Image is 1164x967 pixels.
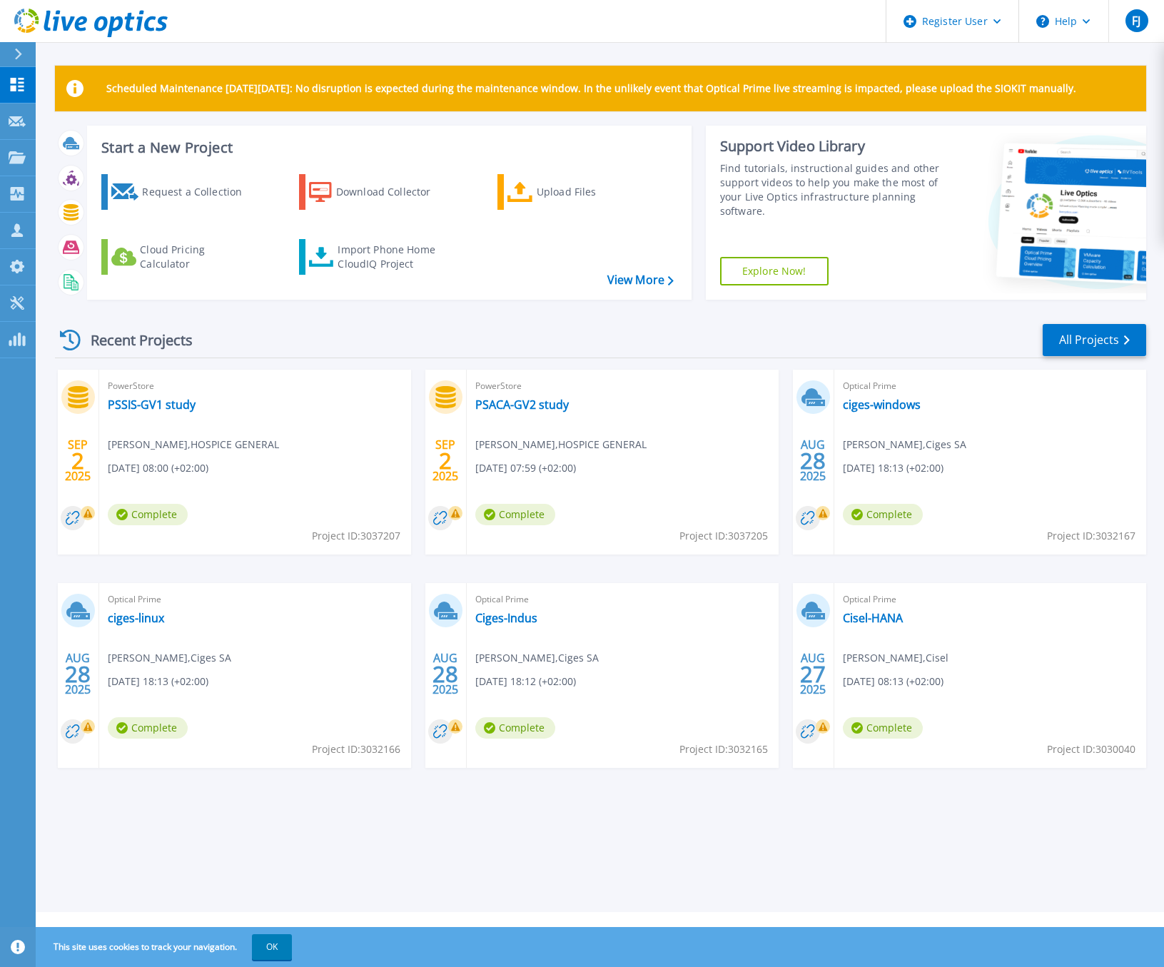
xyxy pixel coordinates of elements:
[336,178,450,206] div: Download Collector
[1132,15,1140,26] span: FJ
[843,378,1138,394] span: Optical Prime
[475,460,576,476] span: [DATE] 07:59 (+02:00)
[799,648,826,700] div: AUG 2025
[475,674,576,689] span: [DATE] 18:12 (+02:00)
[720,257,829,285] a: Explore Now!
[71,455,84,467] span: 2
[475,437,647,452] span: [PERSON_NAME] , HOSPICE GENERAL
[475,650,599,666] span: [PERSON_NAME] , Ciges SA
[843,504,923,525] span: Complete
[108,504,188,525] span: Complete
[64,435,91,487] div: SEP 2025
[537,178,651,206] div: Upload Files
[800,668,826,680] span: 27
[475,611,537,625] a: Ciges-Indus
[475,504,555,525] span: Complete
[843,398,921,412] a: ciges-windows
[338,243,449,271] div: Import Phone Home CloudIQ Project
[843,460,943,476] span: [DATE] 18:13 (+02:00)
[108,437,279,452] span: [PERSON_NAME] , HOSPICE GENERAL
[108,460,208,476] span: [DATE] 08:00 (+02:00)
[1047,528,1135,544] span: Project ID: 3032167
[101,174,260,210] a: Request a Collection
[439,455,452,467] span: 2
[843,611,903,625] a: Cisel-HANA
[101,140,673,156] h3: Start a New Project
[252,934,292,960] button: OK
[843,437,966,452] span: [PERSON_NAME] , Ciges SA
[475,378,770,394] span: PowerStore
[108,592,403,607] span: Optical Prime
[475,398,569,412] a: PSACA-GV2 study
[432,668,458,680] span: 28
[106,83,1076,94] p: Scheduled Maintenance [DATE][DATE]: No disruption is expected during the maintenance window. In t...
[142,178,256,206] div: Request a Collection
[108,378,403,394] span: PowerStore
[299,174,458,210] a: Download Collector
[475,717,555,739] span: Complete
[497,174,657,210] a: Upload Files
[720,137,942,156] div: Support Video Library
[432,648,459,700] div: AUG 2025
[140,243,254,271] div: Cloud Pricing Calculator
[1043,324,1146,356] a: All Projects
[800,455,826,467] span: 28
[1047,741,1135,757] span: Project ID: 3030040
[312,741,400,757] span: Project ID: 3032166
[843,717,923,739] span: Complete
[679,528,768,544] span: Project ID: 3037205
[108,717,188,739] span: Complete
[679,741,768,757] span: Project ID: 3032165
[475,592,770,607] span: Optical Prime
[108,611,164,625] a: ciges-linux
[101,239,260,275] a: Cloud Pricing Calculator
[39,934,292,960] span: This site uses cookies to track your navigation.
[799,435,826,487] div: AUG 2025
[607,273,674,287] a: View More
[55,323,212,358] div: Recent Projects
[843,592,1138,607] span: Optical Prime
[64,648,91,700] div: AUG 2025
[843,674,943,689] span: [DATE] 08:13 (+02:00)
[108,650,231,666] span: [PERSON_NAME] , Ciges SA
[432,435,459,487] div: SEP 2025
[720,161,942,218] div: Find tutorials, instructional guides and other support videos to help you make the most of your L...
[108,398,196,412] a: PSSIS-GV1 study
[312,528,400,544] span: Project ID: 3037207
[108,674,208,689] span: [DATE] 18:13 (+02:00)
[843,650,948,666] span: [PERSON_NAME] , Cisel
[65,668,91,680] span: 28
